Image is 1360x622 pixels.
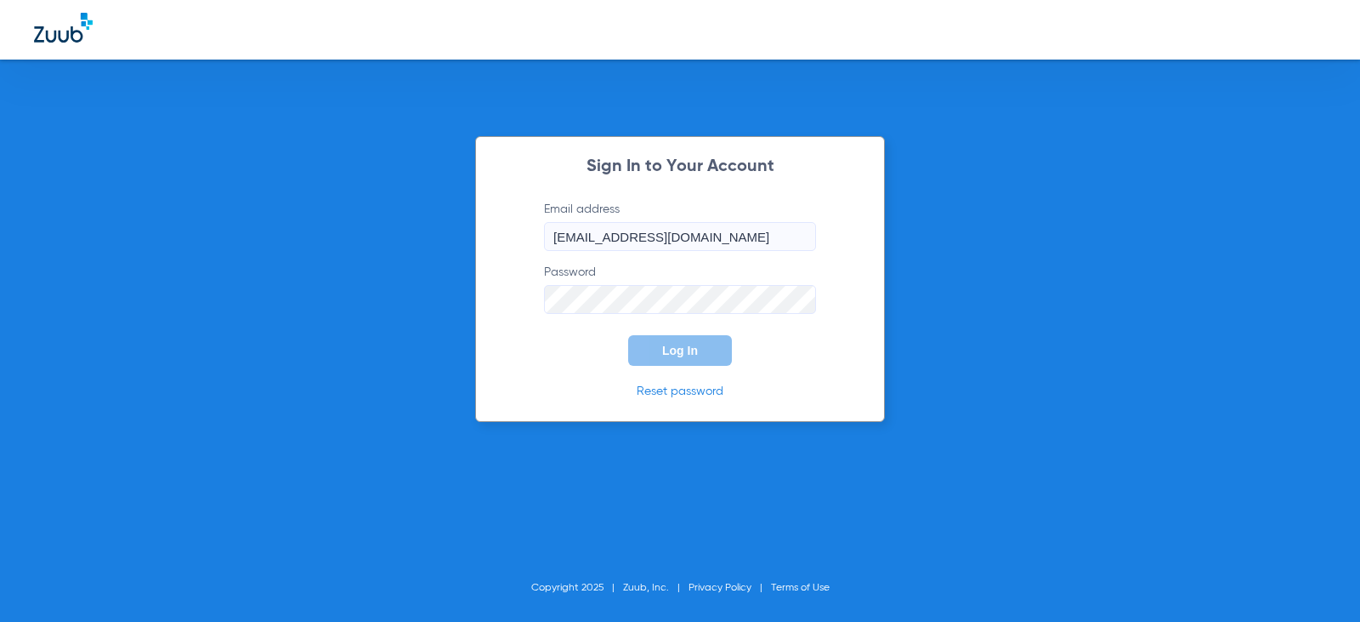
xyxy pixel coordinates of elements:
a: Privacy Policy [688,583,751,593]
a: Terms of Use [771,583,830,593]
input: Email address [544,222,816,251]
img: Zuub Logo [34,13,93,43]
label: Password [544,264,816,314]
button: Log In [628,335,732,366]
li: Zuub, Inc. [623,579,688,596]
input: Password [544,285,816,314]
span: Log In [662,344,698,357]
li: Copyright 2025 [531,579,623,596]
label: Email address [544,201,816,251]
h2: Sign In to Your Account [518,158,841,175]
a: Reset password [637,385,723,397]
